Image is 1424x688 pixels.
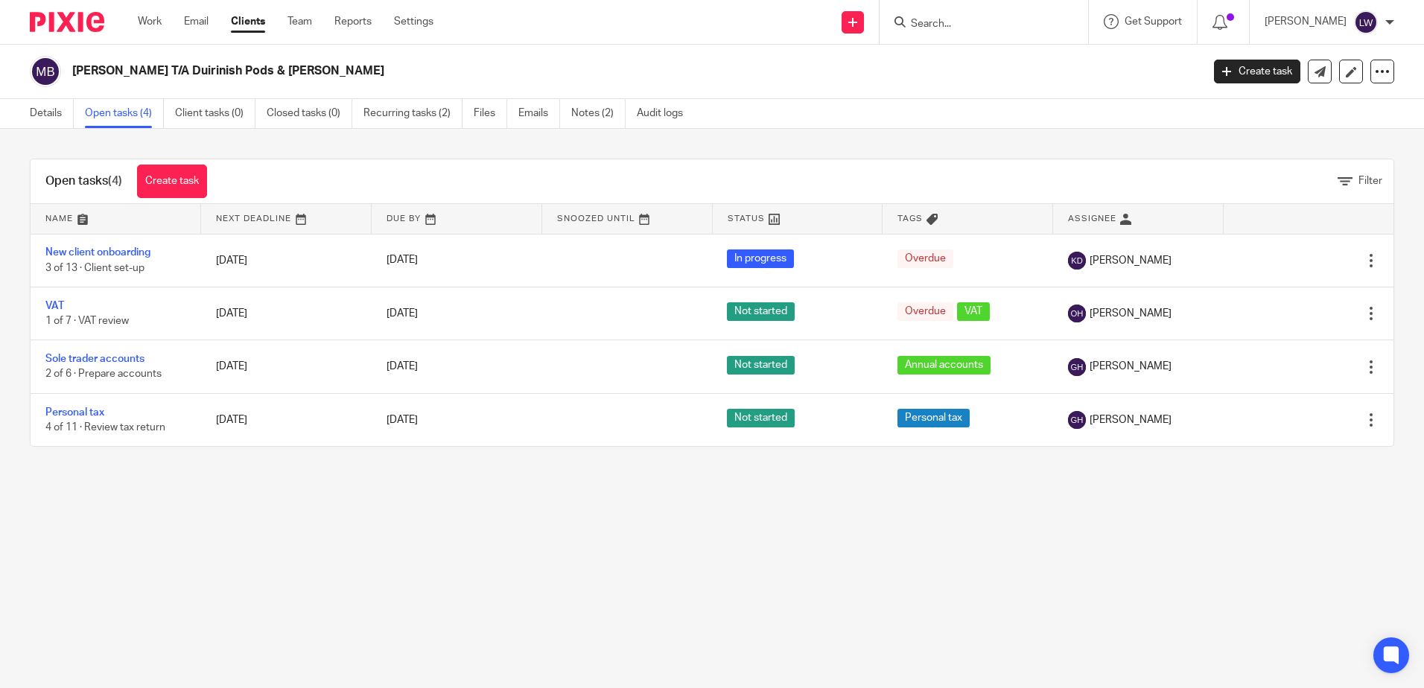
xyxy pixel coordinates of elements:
[201,393,372,446] td: [DATE]
[474,99,507,128] a: Files
[201,287,372,340] td: [DATE]
[1068,358,1086,376] img: svg%3E
[72,63,967,79] h2: [PERSON_NAME] T/A Duirinish Pods & [PERSON_NAME]
[571,99,626,128] a: Notes (2)
[45,263,144,273] span: 3 of 13 · Client set-up
[1090,359,1172,374] span: [PERSON_NAME]
[727,302,795,321] span: Not started
[897,356,991,375] span: Annual accounts
[85,99,164,128] a: Open tasks (4)
[30,99,74,128] a: Details
[557,214,635,223] span: Snoozed Until
[1090,306,1172,321] span: [PERSON_NAME]
[957,302,990,321] span: VAT
[201,234,372,287] td: [DATE]
[175,99,255,128] a: Client tasks (0)
[45,316,129,326] span: 1 of 7 · VAT review
[184,14,209,29] a: Email
[108,175,122,187] span: (4)
[30,56,61,87] img: svg%3E
[897,214,923,223] span: Tags
[45,247,150,258] a: New client onboarding
[1068,305,1086,322] img: svg%3E
[138,14,162,29] a: Work
[363,99,463,128] a: Recurring tasks (2)
[897,409,970,427] span: Personal tax
[897,249,953,268] span: Overdue
[30,12,104,32] img: Pixie
[45,173,122,189] h1: Open tasks
[1265,14,1347,29] p: [PERSON_NAME]
[334,14,372,29] a: Reports
[45,354,144,364] a: Sole trader accounts
[1354,10,1378,34] img: svg%3E
[1214,60,1300,83] a: Create task
[387,308,418,319] span: [DATE]
[394,14,433,29] a: Settings
[201,340,372,393] td: [DATE]
[1068,252,1086,270] img: svg%3E
[1125,16,1182,27] span: Get Support
[897,302,953,321] span: Overdue
[387,255,418,266] span: [DATE]
[287,14,312,29] a: Team
[727,356,795,375] span: Not started
[45,301,64,311] a: VAT
[267,99,352,128] a: Closed tasks (0)
[727,409,795,427] span: Not started
[637,99,694,128] a: Audit logs
[137,165,207,198] a: Create task
[909,18,1043,31] input: Search
[1090,253,1172,268] span: [PERSON_NAME]
[231,14,265,29] a: Clients
[728,214,765,223] span: Status
[1090,413,1172,427] span: [PERSON_NAME]
[727,249,794,268] span: In progress
[45,422,165,433] span: 4 of 11 · Review tax return
[45,407,104,418] a: Personal tax
[45,369,162,380] span: 2 of 6 · Prepare accounts
[1068,411,1086,429] img: svg%3E
[518,99,560,128] a: Emails
[387,361,418,372] span: [DATE]
[387,415,418,425] span: [DATE]
[1358,176,1382,186] span: Filter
